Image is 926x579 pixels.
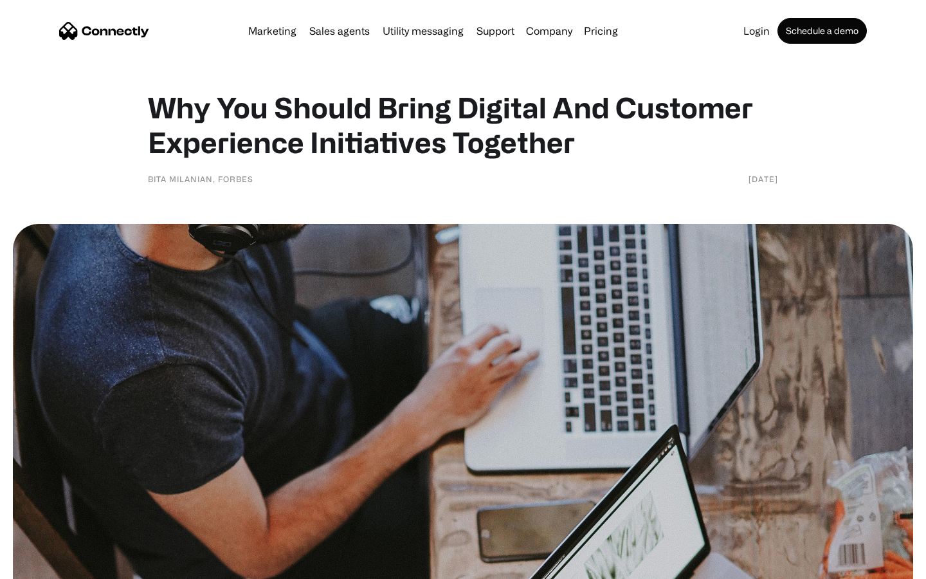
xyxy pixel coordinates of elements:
[148,172,253,185] div: Bita Milanian, Forbes
[526,22,572,40] div: Company
[26,556,77,574] ul: Language list
[13,556,77,574] aside: Language selected: English
[304,26,375,36] a: Sales agents
[148,90,778,160] h1: Why You Should Bring Digital And Customer Experience Initiatives Together
[749,172,778,185] div: [DATE]
[377,26,469,36] a: Utility messaging
[243,26,302,36] a: Marketing
[471,26,520,36] a: Support
[777,18,867,44] a: Schedule a demo
[579,26,623,36] a: Pricing
[738,26,775,36] a: Login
